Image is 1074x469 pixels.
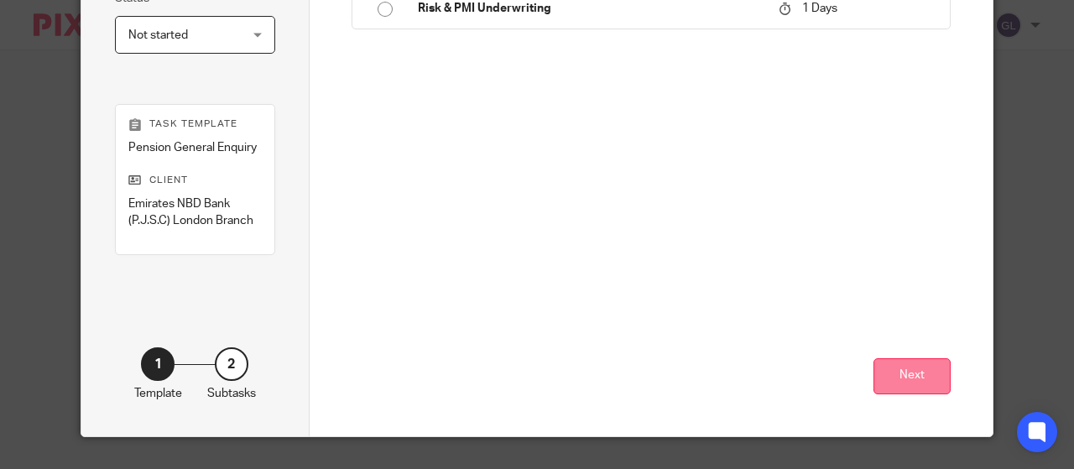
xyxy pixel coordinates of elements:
[207,385,256,402] p: Subtasks
[873,358,951,394] button: Next
[128,139,262,156] p: Pension General Enquiry
[128,29,188,41] span: Not started
[128,174,262,187] p: Client
[134,385,182,402] p: Template
[215,347,248,381] div: 2
[141,347,175,381] div: 1
[128,195,262,230] p: Emirates NBD Bank (P.J.S.C) London Branch
[802,3,837,15] span: 1 Days
[128,117,262,131] p: Task template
